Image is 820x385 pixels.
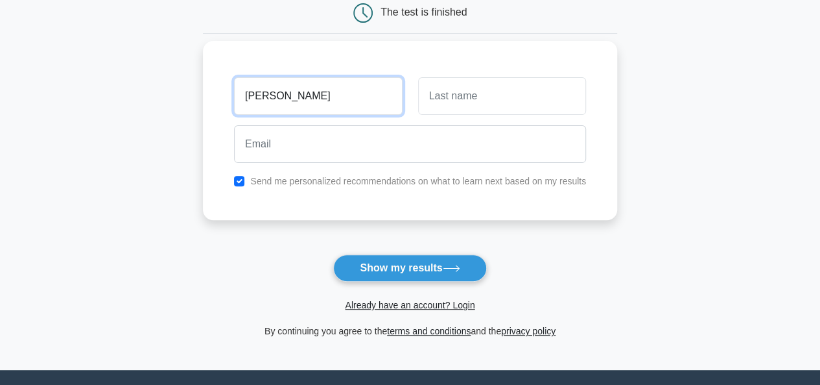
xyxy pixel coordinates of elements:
[418,77,586,115] input: Last name
[381,6,467,18] div: The test is finished
[333,255,486,282] button: Show my results
[195,323,625,339] div: By continuing you agree to the and the
[234,125,586,163] input: Email
[345,300,474,310] a: Already have an account? Login
[250,176,586,186] label: Send me personalized recommendations on what to learn next based on my results
[501,326,556,336] a: privacy policy
[234,77,402,115] input: First name
[387,326,471,336] a: terms and conditions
